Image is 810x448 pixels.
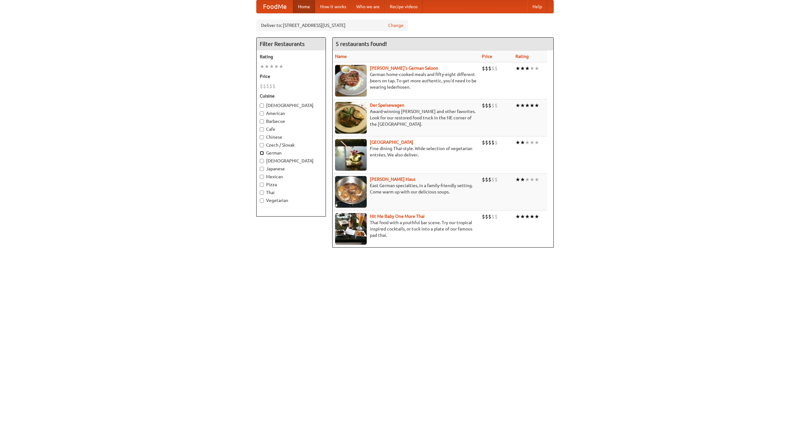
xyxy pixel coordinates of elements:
li: $ [272,83,276,90]
label: [DEMOGRAPHIC_DATA] [260,158,322,164]
a: Help [527,0,547,13]
li: $ [269,83,272,90]
li: $ [485,139,488,146]
p: German home-cooked meals and fifty-eight different beers on tap. To get more authentic, you'd nee... [335,71,477,90]
li: $ [488,139,491,146]
a: How it works [315,0,351,13]
label: Czech / Slovak [260,142,322,148]
li: ★ [525,65,530,72]
input: Japanese [260,167,264,171]
a: Hit Me Baby One More Thai [370,214,425,219]
a: [PERSON_NAME] Haus [370,177,415,182]
h5: Cuisine [260,93,322,99]
li: ★ [534,139,539,146]
label: Pizza [260,181,322,188]
li: $ [488,213,491,220]
div: Deliver to: [STREET_ADDRESS][US_STATE] [256,20,408,31]
label: Vegetarian [260,197,322,204]
li: $ [482,139,485,146]
input: Thai [260,191,264,195]
input: American [260,111,264,116]
input: Mexican [260,175,264,179]
a: Home [293,0,315,13]
li: ★ [534,176,539,183]
li: $ [266,83,269,90]
li: $ [495,176,498,183]
a: Der Speisewagen [370,103,404,108]
img: kohlhaus.jpg [335,176,367,208]
li: $ [495,102,498,109]
li: ★ [534,65,539,72]
li: ★ [520,213,525,220]
li: ★ [274,63,279,70]
p: East German specialties, in a family-friendly setting. Come warm up with our delicious soups. [335,182,477,195]
img: speisewagen.jpg [335,102,367,134]
li: $ [488,65,491,72]
li: $ [491,176,495,183]
li: $ [495,139,498,146]
li: ★ [520,65,525,72]
a: Rating [515,54,529,59]
img: satay.jpg [335,139,367,171]
input: Cafe [260,127,264,131]
li: $ [482,65,485,72]
a: Change [388,22,403,28]
li: ★ [520,139,525,146]
a: Name [335,54,347,59]
li: ★ [530,102,534,109]
label: Chinese [260,134,322,140]
li: $ [495,213,498,220]
li: $ [488,102,491,109]
li: ★ [534,213,539,220]
p: Fine dining Thai-style. Wide selection of vegetarian entrées. We also deliver. [335,145,477,158]
li: ★ [279,63,283,70]
input: Chinese [260,135,264,139]
li: ★ [525,213,530,220]
a: FoodMe [257,0,293,13]
input: Barbecue [260,119,264,123]
li: $ [260,83,263,90]
b: [PERSON_NAME]'s German Saloon [370,66,438,71]
img: babythai.jpg [335,213,367,245]
a: Who we are [351,0,385,13]
input: German [260,151,264,155]
li: $ [482,102,485,109]
label: Thai [260,189,322,196]
li: ★ [534,102,539,109]
b: [GEOGRAPHIC_DATA] [370,140,413,145]
li: $ [263,83,266,90]
li: $ [491,213,495,220]
li: ★ [515,213,520,220]
label: German [260,150,322,156]
li: $ [485,65,488,72]
input: Czech / Slovak [260,143,264,147]
li: $ [485,213,488,220]
li: ★ [515,65,520,72]
li: ★ [269,63,274,70]
li: ★ [520,176,525,183]
li: ★ [515,139,520,146]
label: [DEMOGRAPHIC_DATA] [260,102,322,109]
h5: Rating [260,54,322,60]
h4: Filter Restaurants [257,38,326,50]
input: Pizza [260,183,264,187]
li: $ [495,65,498,72]
h5: Price [260,73,322,79]
li: $ [488,176,491,183]
li: ★ [525,139,530,146]
li: ★ [520,102,525,109]
li: ★ [515,102,520,109]
li: $ [491,102,495,109]
label: American [260,110,322,117]
li: ★ [515,176,520,183]
li: ★ [525,102,530,109]
label: Cafe [260,126,322,132]
a: Price [482,54,492,59]
li: $ [482,176,485,183]
input: Vegetarian [260,199,264,203]
a: Recipe videos [385,0,423,13]
p: Thai food with a youthful bar scene. Try our tropical inspired cocktails, or tuck into a plate of... [335,219,477,238]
